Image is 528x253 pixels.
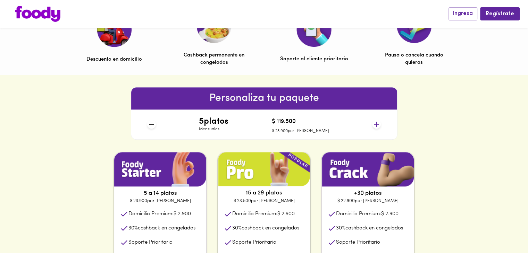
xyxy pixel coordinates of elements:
p: cashback en congelados [128,225,195,232]
p: +30 platos [322,189,414,198]
p: Domicilio Premium: [128,210,191,218]
p: $ 23.900 por [PERSON_NAME] [114,198,206,204]
p: Soporte al cliente prioritario [280,55,348,63]
p: cashback en congelados [232,225,299,232]
p: Soporte Prioritario [232,239,276,246]
p: Descuento en domicilio [86,56,142,63]
img: plan1 [322,152,414,186]
h4: $ 119.500 [272,119,329,125]
p: Cashback permanente en congelados [180,52,248,67]
button: Ingresa [449,7,477,20]
p: Mensuales [199,127,228,132]
h6: Personaliza tu paquete [131,90,397,107]
p: Soporte Prioritario [336,239,380,246]
h4: 5 platos [199,117,228,126]
p: Domicilio Premium: [232,210,295,218]
iframe: Messagebird Livechat Widget [488,213,521,246]
span: 30 % [336,226,345,231]
span: Regístrate [486,11,514,17]
p: 5 a 14 platos [114,189,206,198]
img: plan1 [114,152,206,186]
span: 30 % [232,226,242,231]
p: Soporte Prioritario [128,239,173,246]
span: 30 % [128,226,138,231]
span: Ingresa [453,10,473,17]
p: 15 a 29 platos [218,189,310,197]
p: cashback en congelados [336,225,403,232]
img: plan1 [218,152,310,186]
span: $ 2.900 [381,211,399,217]
img: Descuento en domicilio [97,12,132,47]
img: logo.png [15,6,60,22]
span: $ 2.900 [174,211,191,217]
span: $ 2.900 [277,211,295,217]
p: Pausa o cancela cuando quieras [380,52,448,67]
p: $ 23.500 por [PERSON_NAME] [218,198,310,204]
p: Domicilio Premium: [336,210,399,218]
p: $ 23.900 por [PERSON_NAME] [272,128,329,134]
img: Soporte al cliente prioritario [296,12,332,47]
p: $ 22.900 por [PERSON_NAME] [322,198,414,204]
button: Regístrate [480,7,520,20]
